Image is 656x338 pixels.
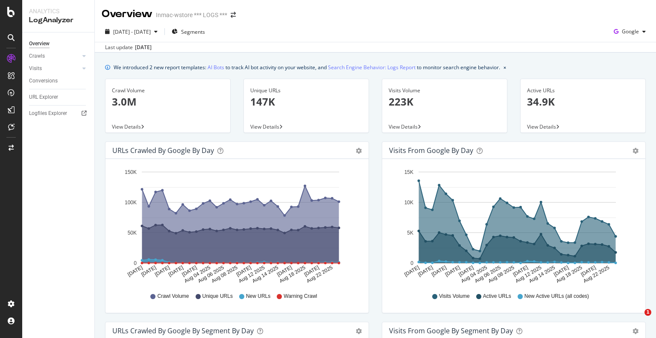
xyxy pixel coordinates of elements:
span: Segments [181,28,205,35]
a: URL Explorer [29,93,88,102]
div: Visits from Google by day [389,146,473,155]
text: [DATE] [276,265,293,278]
text: [DATE] [512,265,529,278]
text: [DATE] [126,265,143,278]
text: Aug 18 2025 [278,265,307,284]
div: Overview [29,39,50,48]
div: URLs Crawled by Google by day [112,146,214,155]
text: Aug 12 2025 [237,265,266,284]
div: Analytics [29,7,88,15]
text: Aug 08 2025 [211,265,239,284]
button: Google [610,25,649,38]
span: [DATE] - [DATE] [113,28,151,35]
text: [DATE] [580,265,597,278]
div: Conversions [29,76,58,85]
div: gear [633,328,638,334]
text: Aug 14 2025 [528,265,556,284]
svg: A chart. [389,166,635,285]
button: close banner [501,61,508,73]
span: Warning Crawl [284,293,317,300]
p: 223K [389,94,501,109]
a: Visits [29,64,80,73]
p: 147K [250,94,362,109]
text: [DATE] [181,265,198,278]
div: Unique URLs [250,87,362,94]
div: Overview [102,7,152,21]
text: Aug 04 2025 [460,265,488,284]
span: View Details [389,123,418,130]
text: [DATE] [403,265,420,278]
div: Visits Volume [389,87,501,94]
p: 34.9K [527,94,639,109]
p: 3.0M [112,94,224,109]
span: Google [622,28,639,35]
div: gear [633,148,638,154]
a: AI Bots [208,63,224,72]
text: [DATE] [444,265,461,278]
text: [DATE] [303,265,320,278]
text: 150K [125,169,137,175]
span: New Active URLs (all codes) [524,293,589,300]
text: 0 [134,260,137,266]
text: Aug 06 2025 [474,265,502,284]
div: Last update [105,44,152,51]
text: [DATE] [417,265,434,278]
div: Visits [29,64,42,73]
span: 1 [644,309,651,316]
text: [DATE] [167,265,184,278]
text: [DATE] [458,265,475,278]
div: arrow-right-arrow-left [231,12,236,18]
button: Segments [168,25,208,38]
div: URL Explorer [29,93,58,102]
text: [DATE] [553,265,570,278]
span: New URLs [246,293,270,300]
text: Aug 22 2025 [305,265,334,284]
span: View Details [250,123,279,130]
div: gear [356,148,362,154]
div: LogAnalyzer [29,15,88,25]
text: 15K [404,169,413,175]
div: We introduced 2 new report templates: to track AI bot activity on your website, and to monitor se... [114,63,500,72]
a: Logfiles Explorer [29,109,88,118]
text: Aug 18 2025 [555,265,583,284]
text: Aug 22 2025 [582,265,610,284]
iframe: Intercom live chat [627,309,647,329]
span: Visits Volume [439,293,470,300]
text: Aug 14 2025 [251,265,279,284]
div: URLs Crawled by Google By Segment By Day [112,326,254,335]
div: Crawls [29,52,45,61]
text: Aug 04 2025 [183,265,211,284]
text: Aug 06 2025 [197,265,225,284]
a: Conversions [29,76,88,85]
a: Crawls [29,52,80,61]
text: 10K [404,200,413,206]
span: View Details [527,123,556,130]
div: Active URLs [527,87,639,94]
text: 5K [407,230,413,236]
span: View Details [112,123,141,130]
div: [DATE] [135,44,152,51]
text: Aug 12 2025 [514,265,542,284]
div: info banner [105,63,646,72]
text: [DATE] [235,265,252,278]
text: [DATE] [140,265,157,278]
text: [DATE] [430,265,448,278]
span: Unique URLs [202,293,233,300]
div: Crawl Volume [112,87,224,94]
svg: A chart. [112,166,359,285]
a: Overview [29,39,88,48]
button: [DATE] - [DATE] [102,25,161,38]
text: 50K [128,230,137,236]
div: Visits from Google By Segment By Day [389,326,513,335]
text: [DATE] [154,265,171,278]
a: Search Engine Behavior: Logs Report [328,63,416,72]
text: Aug 08 2025 [487,265,515,284]
span: Active URLs [483,293,511,300]
div: gear [356,328,362,334]
span: Crawl Volume [157,293,189,300]
text: 0 [410,260,413,266]
div: Logfiles Explorer [29,109,67,118]
text: 100K [125,200,137,206]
